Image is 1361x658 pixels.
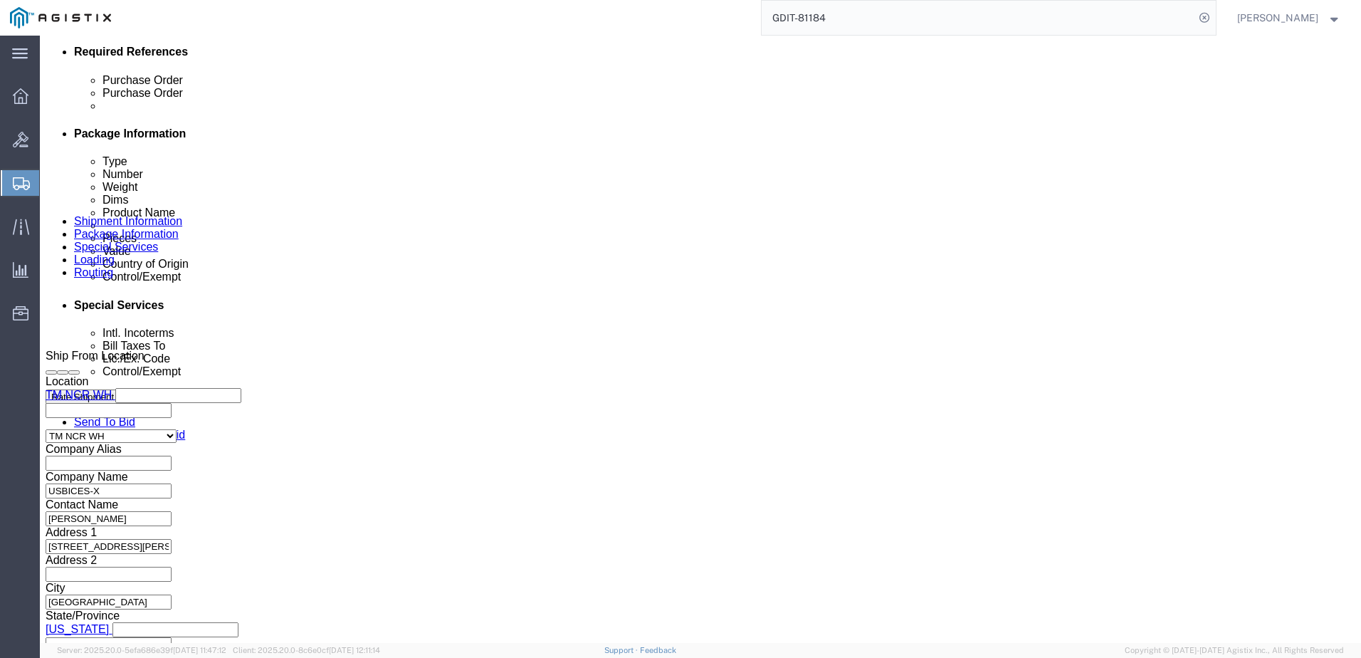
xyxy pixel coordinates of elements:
span: Server: 2025.20.0-5efa686e39f [57,646,226,654]
a: Support [604,646,640,654]
span: Client: 2025.20.0-8c6e0cf [233,646,380,654]
img: logo [10,7,111,28]
a: Feedback [640,646,676,654]
button: [PERSON_NAME] [1236,9,1342,26]
span: [DATE] 11:47:12 [173,646,226,654]
span: Copyright © [DATE]-[DATE] Agistix Inc., All Rights Reserved [1125,644,1344,657]
span: Dylan Jewell [1237,10,1318,26]
input: Search for shipment number, reference number [762,1,1194,35]
iframe: FS Legacy Container [40,36,1361,643]
span: [DATE] 12:11:14 [329,646,380,654]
